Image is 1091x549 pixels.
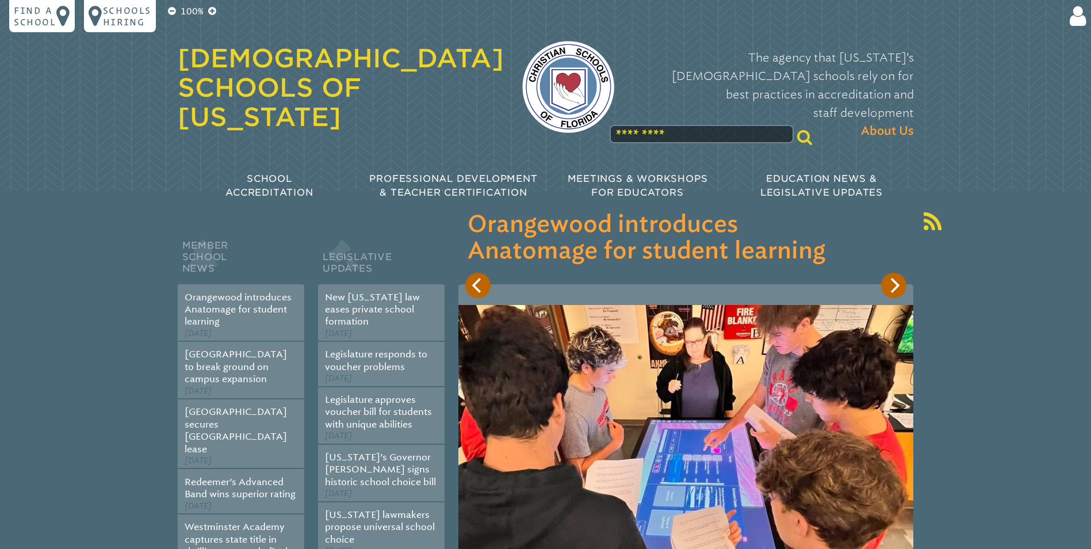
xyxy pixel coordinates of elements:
[633,48,914,140] p: The agency that [US_STATE]’s [DEMOGRAPHIC_DATA] schools rely on for best practices in accreditati...
[465,273,491,298] button: Previous
[178,5,206,18] p: 100%
[185,456,212,466] span: [DATE]
[185,349,287,384] a: [GEOGRAPHIC_DATA] to break ground on campus expansion
[522,41,614,133] img: csf-logo-web-colors.png
[185,292,292,327] a: Orangewood introduces Anatomage for student learning
[325,373,352,383] span: [DATE]
[325,292,420,327] a: New [US_STATE] law eases private school formation
[103,5,151,28] p: Schools Hiring
[225,173,313,198] span: School Accreditation
[861,122,914,140] span: About Us
[178,237,304,284] h2: Member School News
[185,501,212,511] span: [DATE]
[325,349,427,372] a: Legislature responds to voucher problems
[325,394,432,430] a: Legislature approves voucher bill for students with unique abilities
[325,509,435,545] a: [US_STATE] lawmakers propose universal school choice
[178,43,504,132] a: [DEMOGRAPHIC_DATA] Schools of [US_STATE]
[881,273,906,298] button: Next
[185,406,287,454] a: [GEOGRAPHIC_DATA] secures [GEOGRAPHIC_DATA] lease
[568,173,708,198] span: Meetings & Workshops for Educators
[318,237,445,284] h2: Legislative Updates
[185,329,212,338] span: [DATE]
[325,431,352,441] span: [DATE]
[325,329,352,338] span: [DATE]
[185,476,296,500] a: Redeemer’s Advanced Band wins superior rating
[325,489,352,498] span: [DATE]
[185,386,212,396] span: [DATE]
[468,212,904,265] h3: Orangewood introduces Anatomage for student learning
[369,173,537,198] span: Professional Development & Teacher Certification
[325,452,436,487] a: [US_STATE]’s Governor [PERSON_NAME] signs historic school choice bill
[14,5,56,28] p: Find a school
[760,173,883,198] span: Education News & Legislative Updates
